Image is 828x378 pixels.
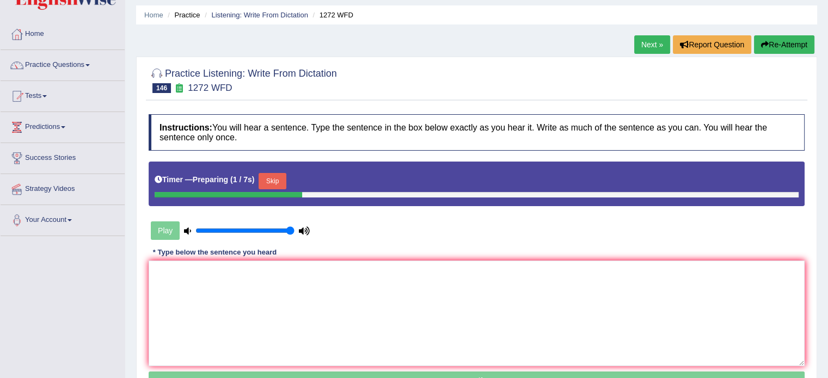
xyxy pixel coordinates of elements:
button: Re-Attempt [754,35,814,54]
h4: You will hear a sentence. Type the sentence in the box below exactly as you hear it. Write as muc... [149,114,805,151]
a: Listening: Write From Dictation [211,11,308,19]
a: Tests [1,81,125,108]
span: 146 [152,83,171,93]
li: Practice [165,10,200,20]
small: 1272 WFD [188,83,232,93]
a: Success Stories [1,143,125,170]
li: 1272 WFD [310,10,353,20]
small: Exam occurring question [174,83,185,94]
b: Instructions: [160,123,212,132]
b: ( [230,175,233,184]
a: Home [1,19,125,46]
div: * Type below the sentence you heard [149,247,281,257]
h2: Practice Listening: Write From Dictation [149,66,337,93]
a: Predictions [1,112,125,139]
a: Next » [634,35,670,54]
b: ) [252,175,255,184]
button: Skip [259,173,286,189]
a: Your Account [1,205,125,232]
a: Strategy Videos [1,174,125,201]
b: Preparing [193,175,228,184]
a: Home [144,11,163,19]
button: Report Question [673,35,751,54]
h5: Timer — [155,176,254,184]
a: Practice Questions [1,50,125,77]
b: 1 / 7s [233,175,252,184]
